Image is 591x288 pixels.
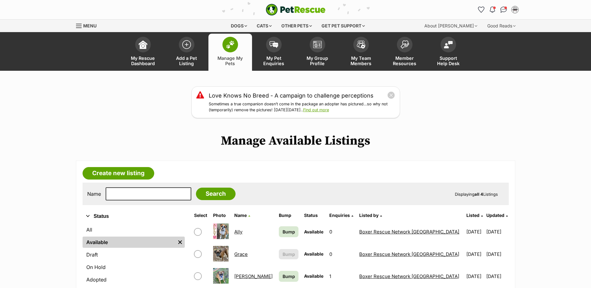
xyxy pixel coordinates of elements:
a: Find out more [303,108,329,112]
a: PetRescue [266,4,326,16]
th: Select [192,210,210,220]
span: Listed by [359,213,379,218]
img: add-pet-listing-icon-0afa8454b4691262ce3f59096e99ab1cd57d4a30225e0717b998d2c9b9846f56.svg [182,40,191,49]
a: Draft [83,249,185,260]
span: Bump [283,228,295,235]
a: Adopted [83,274,185,285]
ul: Account quick links [476,5,520,15]
td: [DATE] [464,221,486,242]
a: Listed by [359,213,382,218]
div: Cats [252,20,276,32]
div: Other pets [277,20,316,32]
button: Bump [279,249,298,259]
span: Bump [283,273,295,280]
th: Photo [211,210,231,220]
button: My account [510,5,520,15]
td: 0 [327,243,356,265]
img: Boxer Rescue Network Australia profile pic [512,7,518,13]
img: team-members-icon-5396bd8760b3fe7c0b43da4ab00e1e3bb1a5d9ba89233759b79545d2d3fc5d0d.svg [357,41,365,49]
a: Grace [234,251,248,257]
span: Updated [486,213,504,218]
a: Updated [486,213,508,218]
strong: all 4 [474,192,483,197]
span: Add a Pet Listing [173,55,201,66]
span: Available [304,273,323,279]
span: My Team Members [347,55,375,66]
img: help-desk-icon-fdf02630f3aa405de69fd3d07c3f3aa587a6932b1a1747fa1d2bba05be0121f9.svg [444,41,453,48]
td: 1 [327,266,356,287]
span: Name [234,213,247,218]
a: Menu [76,20,101,31]
div: Good Reads [483,20,520,32]
a: Bump [279,226,298,237]
td: [DATE] [486,266,508,287]
a: All [83,224,185,235]
a: Ally [234,229,242,235]
a: Boxer Rescue Network [GEOGRAPHIC_DATA] [359,273,459,279]
span: My Rescue Dashboard [129,55,157,66]
a: Boxer Rescue Network [GEOGRAPHIC_DATA] [359,251,459,257]
button: Status [83,212,185,220]
a: On Hold [83,262,185,273]
a: Favourites [476,5,486,15]
td: [DATE] [486,221,508,242]
a: Manage My Pets [208,34,252,71]
img: notifications-46538b983faf8c2785f20acdc204bb7945ddae34d4c08c2a6579f10ce5e182be.svg [490,7,495,13]
a: Support Help Desk [427,34,470,71]
input: Search [196,188,236,200]
span: Listed [466,213,479,218]
a: Listed [466,213,483,218]
span: Available [304,251,323,257]
button: Notifications [488,5,498,15]
img: logo-e224e6f780fb5917bec1dbf3a21bbac754714ae5b6737aabdf751b685950b380.svg [266,4,326,16]
a: Bump [279,271,298,282]
button: close [387,91,395,99]
a: Name [234,213,250,218]
a: Conversations [499,5,509,15]
a: Available [83,237,175,248]
a: [PERSON_NAME] [234,273,273,279]
img: member-resources-icon-8e73f808a243e03378d46382f2149f9095a855e16c252ad45f914b54edf8863c.svg [400,40,409,49]
a: Enquiries [329,213,353,218]
img: manage-my-pets-icon-02211641906a0b7f246fdf0571729dbe1e7629f14944591b6c1af311fb30b64b.svg [226,41,235,49]
div: About [PERSON_NAME] [420,20,482,32]
td: [DATE] [464,243,486,265]
span: Bump [283,251,295,257]
span: Displaying Listings [455,192,498,197]
span: Manage My Pets [216,55,244,66]
span: translation missing: en.admin.listings.index.attributes.enquiries [329,213,350,218]
td: [DATE] [486,243,508,265]
label: Name [87,191,101,197]
span: Available [304,229,323,234]
td: 0 [327,221,356,242]
a: Create new listing [83,167,154,180]
a: Member Resources [383,34,427,71]
a: My Team Members [339,34,383,71]
span: Member Resources [391,55,419,66]
a: Add a Pet Listing [165,34,208,71]
a: Remove filter [175,237,185,248]
a: My Pet Enquiries [252,34,296,71]
span: Support Help Desk [434,55,462,66]
div: Dogs [226,20,251,32]
span: My Group Profile [303,55,331,66]
a: Boxer Rescue Network [GEOGRAPHIC_DATA] [359,229,459,235]
a: My Group Profile [296,34,339,71]
a: Love Knows No Breed - A campaign to challenge perceptions [209,91,374,100]
p: Sometimes a true companion doesn’t come in the package an adopter has pictured…so why not (tempor... [209,101,395,113]
img: chat-41dd97257d64d25036548639549fe6c8038ab92f7586957e7f3b1b290dea8141.svg [500,7,507,13]
div: Get pet support [317,20,369,32]
a: My Rescue Dashboard [121,34,165,71]
img: group-profile-icon-3fa3cf56718a62981997c0bc7e787c4b2cf8bcc04b72c1350f741eb67cf2f40e.svg [313,41,322,48]
img: dashboard-icon-eb2f2d2d3e046f16d808141f083e7271f6b2e854fb5c12c21221c1fb7104beca.svg [139,40,147,49]
td: [DATE] [464,266,486,287]
th: Status [302,210,326,220]
span: My Pet Enquiries [260,55,288,66]
img: pet-enquiries-icon-7e3ad2cf08bfb03b45e93fb7055b45f3efa6380592205ae92323e6603595dc1f.svg [269,41,278,48]
th: Bump [276,210,301,220]
span: Menu [83,23,97,28]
